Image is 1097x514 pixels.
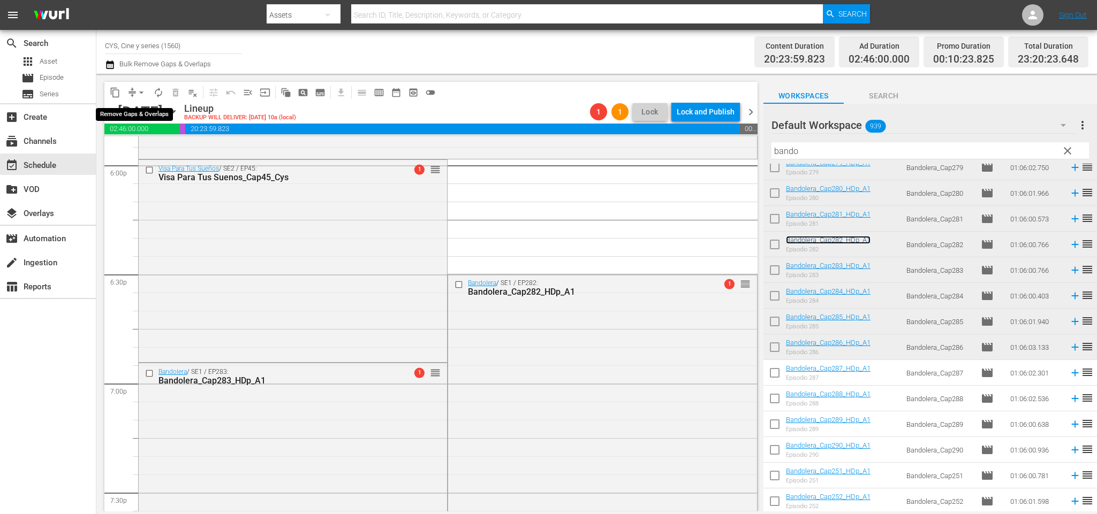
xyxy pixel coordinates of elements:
td: 01:06:00.781 [1006,463,1065,488]
span: auto_awesome_motion_outlined [281,87,291,98]
span: Episode [21,72,34,85]
div: Episodio 289 [786,426,871,433]
span: calendar_view_week_outlined [374,87,384,98]
td: Bandolera_Cap283 [902,257,977,283]
span: more_vert [1076,119,1089,132]
span: reorder [430,367,441,379]
span: Episode [981,341,994,354]
div: / SE1 / EP283: [158,368,392,386]
td: Bandolera_Cap282 [902,232,977,257]
span: Fill episodes with ad slates [239,84,256,101]
a: Bandolera_Cap288_HDp_A1 [786,390,871,398]
a: Bandolera_Cap285_HDp_A1 [786,313,871,321]
span: Create Search Block [294,84,312,101]
span: Episode [981,366,994,379]
td: Bandolera_Cap284 [902,283,977,309]
span: reorder [1081,417,1094,430]
td: 01:06:03.133 [1006,334,1065,360]
div: Ad Duration [849,39,910,53]
button: clear [1058,142,1076,159]
svg: Add to Schedule [1069,470,1081,481]
span: reorder [1081,314,1094,327]
span: toggle_off [425,87,436,98]
span: 20:23:59.823 [185,124,740,134]
svg: Add to Schedule [1069,393,1081,404]
span: reorder [1081,392,1094,404]
a: Bandolera_Cap284_HDp_A1 [786,287,871,295]
td: Bandolera_Cap285 [902,309,977,334]
div: Episodio 280 [786,195,871,202]
span: Day Calendar View [350,82,370,103]
span: Episode [981,495,994,508]
span: Episode [981,238,994,251]
div: Episodio 284 [786,297,871,304]
span: Ingestion [5,256,18,269]
td: Bandolera_Cap281 [902,206,977,232]
span: Episode [981,469,994,482]
a: Sign Out [1059,11,1087,19]
span: chevron_left [104,105,118,119]
div: Episodio 286 [786,349,871,356]
a: Bandolera_Cap283_HDp_A1 [786,262,871,270]
svg: Add to Schedule [1069,264,1081,276]
span: clear [1061,144,1074,157]
td: 01:06:00.403 [1006,283,1065,309]
svg: Add to Schedule [1069,495,1081,507]
span: Refresh All Search Blocks [274,82,294,103]
td: Bandolera_Cap286 [902,334,977,360]
a: Bandolera_Cap282_HDp_A1 [786,236,871,244]
span: date_range_outlined [391,87,402,98]
td: 01:06:00.638 [1006,411,1065,437]
img: ans4CAIJ8jUAAAAAAAAAAAAAAAAAAAAAAAAgQb4GAAAAAAAAAAAAAAAAAAAAAAAAJMjXAAAAAAAAAAAAAAAAAAAAAAAAgAT5G... [26,3,77,28]
span: Episode [981,418,994,431]
div: / SE1 / EP282: [468,279,701,297]
a: Bandolera_Cap280_HDp_A1 [786,185,871,193]
span: reorder [1081,263,1094,276]
span: Episode [981,289,994,302]
span: Search [5,37,18,50]
svg: Add to Schedule [1069,367,1081,379]
div: / SE2 / EP45: [158,165,392,182]
a: Bandolera [468,279,496,287]
span: VOD [5,183,18,196]
span: Customize Events [201,82,222,103]
span: reorder [1081,289,1094,302]
span: reorder [1081,443,1094,456]
button: Lock [633,103,667,121]
span: reorder [740,278,751,290]
div: Episodio 285 [786,323,871,330]
span: 1 [414,367,425,378]
span: reorder [430,164,441,175]
td: Bandolera_Cap288 [902,386,977,411]
svg: Add to Schedule [1069,290,1081,302]
span: Asset [21,55,34,68]
td: 01:06:00.766 [1006,257,1065,283]
svg: Add to Schedule [1069,239,1081,250]
div: Episodio 252 [786,503,871,510]
span: 1 [590,108,607,116]
span: subtitles_outlined [315,87,326,98]
svg: Add to Schedule [1069,341,1081,353]
td: 01:06:01.598 [1006,488,1065,514]
div: Content Duration [764,39,825,53]
span: Search [844,89,924,103]
a: Bandolera_Cap251_HDp_A1 [786,467,871,475]
td: 01:06:02.750 [1006,155,1065,180]
span: autorenew_outlined [153,87,164,98]
span: reorder [1081,160,1094,173]
div: Episodio 290 [786,451,871,458]
a: Visa Para Tus Sueños [158,165,219,172]
span: reorder [1081,469,1094,481]
td: Bandolera_Cap251 [902,463,977,488]
div: [DATE] [118,103,163,121]
span: pageview_outlined [298,87,308,98]
button: reorder [740,278,751,289]
div: Lock and Publish [677,102,735,121]
span: 02:46:00.000 [849,53,910,66]
span: preview_outlined [408,87,419,98]
span: 00:39:36.352 [739,124,758,134]
span: Episode [981,443,994,456]
td: 01:06:01.966 [1006,180,1065,206]
span: playlist_remove_outlined [187,87,198,98]
span: input [260,87,270,98]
